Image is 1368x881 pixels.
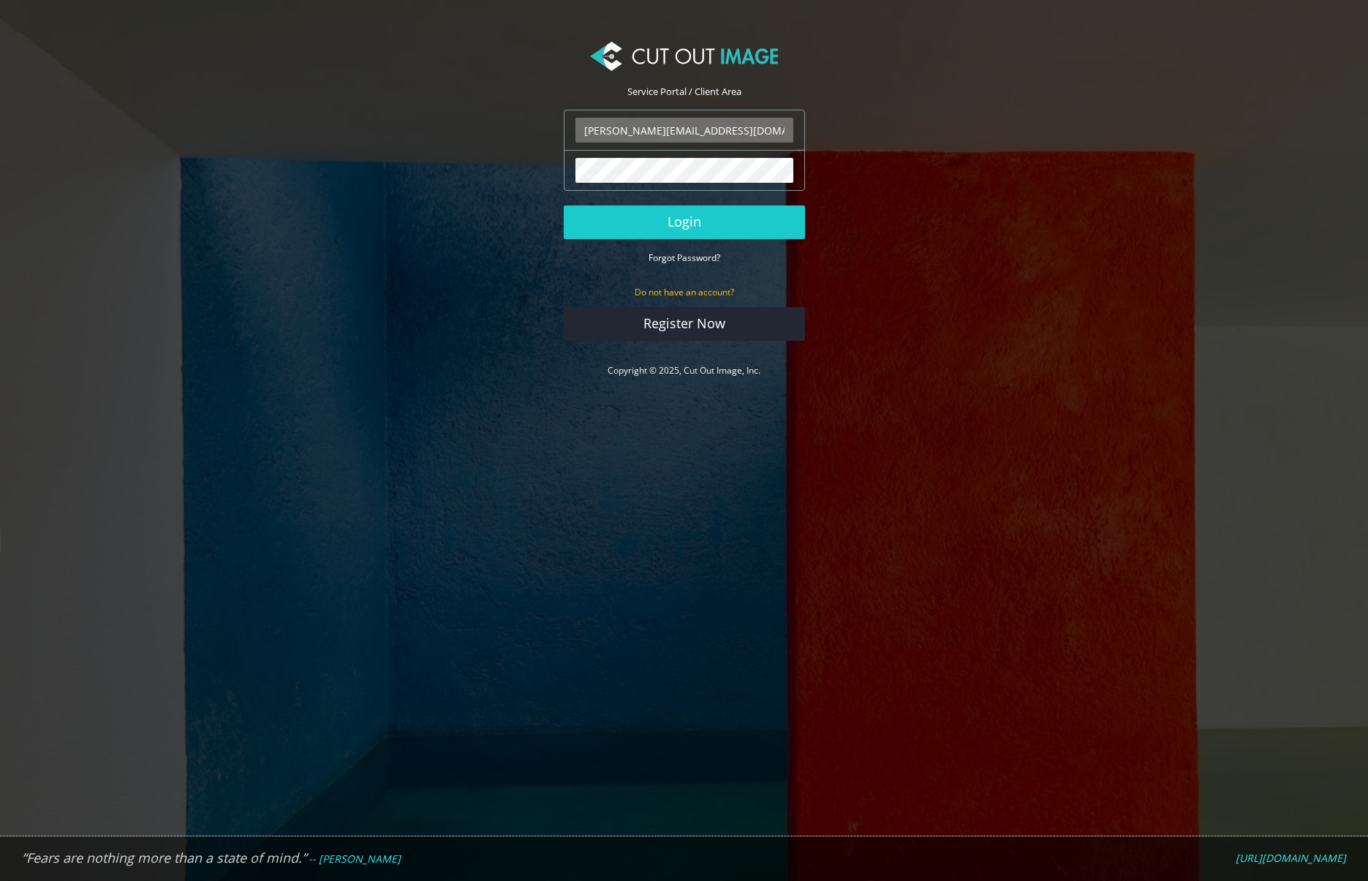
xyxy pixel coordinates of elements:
[608,364,760,377] a: Copyright © 2025, Cut Out Image, Inc.
[649,252,720,264] small: Forgot Password?
[635,286,734,298] small: Do not have an account?
[649,251,720,264] a: Forgot Password?
[564,307,805,341] a: Register Now
[1236,851,1346,865] em: [URL][DOMAIN_NAME]
[590,42,777,71] img: Cut Out Image
[309,852,401,866] em: -- [PERSON_NAME]
[1236,852,1346,865] a: [URL][DOMAIN_NAME]
[575,118,793,143] input: Email Address
[564,205,805,239] button: Login
[627,85,741,98] span: Service Portal / Client Area
[22,849,306,866] em: “Fears are nothing more than a state of mind.”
